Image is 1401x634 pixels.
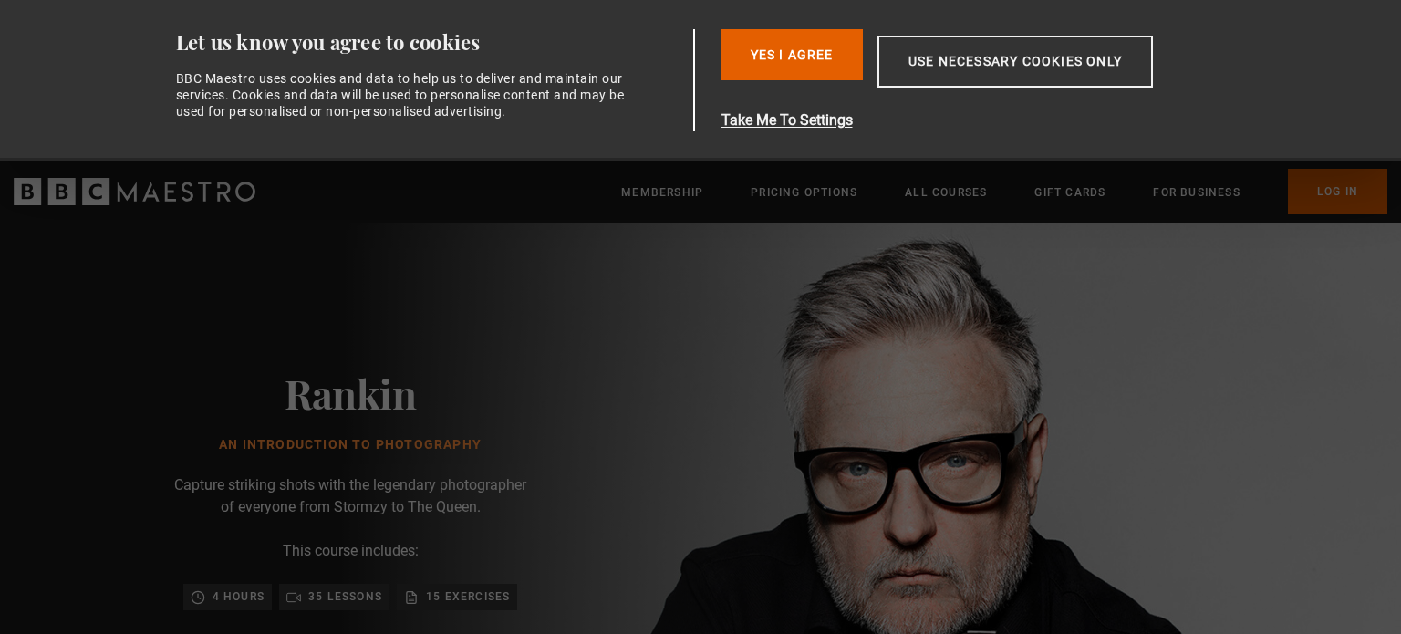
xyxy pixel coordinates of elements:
button: Use necessary cookies only [877,36,1153,88]
a: For business [1153,183,1240,202]
a: Gift Cards [1034,183,1105,202]
div: Let us know you agree to cookies [176,29,687,56]
button: Take Me To Settings [721,109,1240,131]
a: Membership [621,183,703,202]
h1: An Introduction to Photography [219,438,482,452]
svg: BBC Maestro [14,178,255,205]
p: This course includes: [283,540,419,562]
a: Pricing Options [751,183,857,202]
a: All Courses [905,183,987,202]
button: Yes I Agree [721,29,863,80]
nav: Primary [621,169,1387,214]
div: BBC Maestro uses cookies and data to help us to deliver and maintain our services. Cookies and da... [176,70,636,120]
a: Log In [1288,169,1387,214]
p: Capture striking shots with the legendary photographer of everyone from Stormzy to The Queen. [168,474,533,518]
h2: Rankin [219,369,482,416]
